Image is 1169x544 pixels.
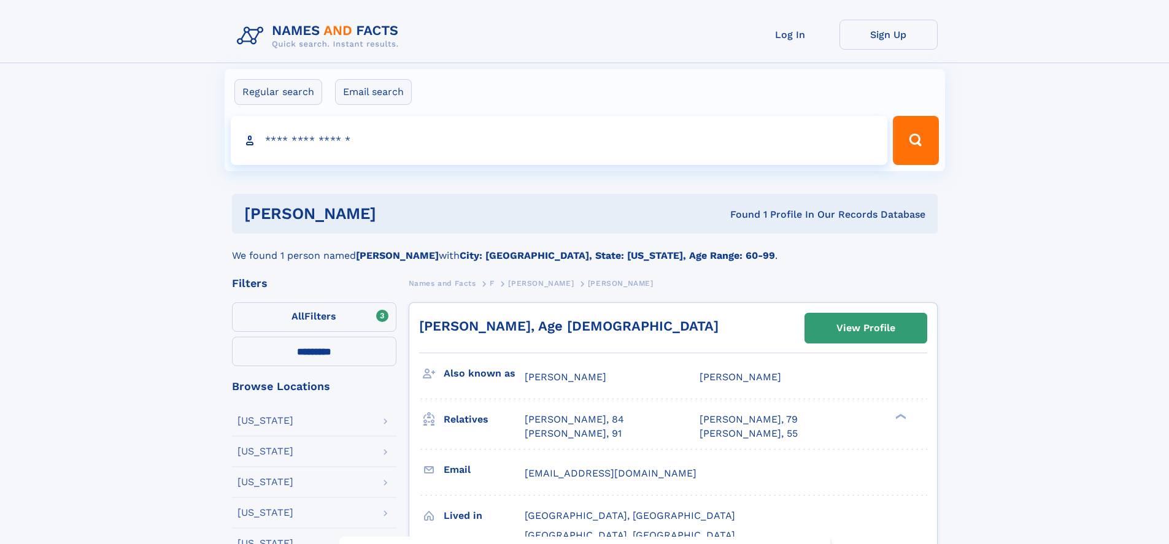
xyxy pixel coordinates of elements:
[525,510,735,521] span: [GEOGRAPHIC_DATA], [GEOGRAPHIC_DATA]
[805,313,927,343] a: View Profile
[232,234,938,263] div: We found 1 person named with .
[232,381,396,392] div: Browse Locations
[700,427,798,440] a: [PERSON_NAME], 55
[892,413,907,421] div: ❯
[409,275,476,291] a: Names and Facts
[508,279,574,288] span: [PERSON_NAME]
[839,20,938,50] a: Sign Up
[893,116,938,165] button: Search Button
[741,20,839,50] a: Log In
[232,20,409,53] img: Logo Names and Facts
[232,278,396,289] div: Filters
[291,310,304,322] span: All
[444,459,525,480] h3: Email
[525,467,696,479] span: [EMAIL_ADDRESS][DOMAIN_NAME]
[460,250,775,261] b: City: [GEOGRAPHIC_DATA], State: [US_STATE], Age Range: 60-99
[490,279,495,288] span: F
[419,318,719,334] a: [PERSON_NAME], Age [DEMOGRAPHIC_DATA]
[525,529,735,541] span: [GEOGRAPHIC_DATA], [GEOGRAPHIC_DATA]
[237,477,293,487] div: [US_STATE]
[234,79,322,105] label: Regular search
[525,427,622,440] a: [PERSON_NAME], 91
[444,505,525,526] h3: Lived in
[525,371,606,383] span: [PERSON_NAME]
[553,208,925,221] div: Found 1 Profile In Our Records Database
[700,371,781,383] span: [PERSON_NAME]
[700,413,798,426] a: [PERSON_NAME], 79
[232,302,396,332] label: Filters
[237,446,293,456] div: [US_STATE]
[508,275,574,291] a: [PERSON_NAME]
[588,279,654,288] span: [PERSON_NAME]
[444,363,525,384] h3: Also known as
[356,250,439,261] b: [PERSON_NAME]
[231,116,888,165] input: search input
[525,413,624,426] a: [PERSON_NAME], 84
[490,275,495,291] a: F
[335,79,412,105] label: Email search
[237,508,293,518] div: [US_STATE]
[836,314,895,342] div: View Profile
[244,206,554,221] h1: [PERSON_NAME]
[444,409,525,430] h3: Relatives
[237,416,293,426] div: [US_STATE]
